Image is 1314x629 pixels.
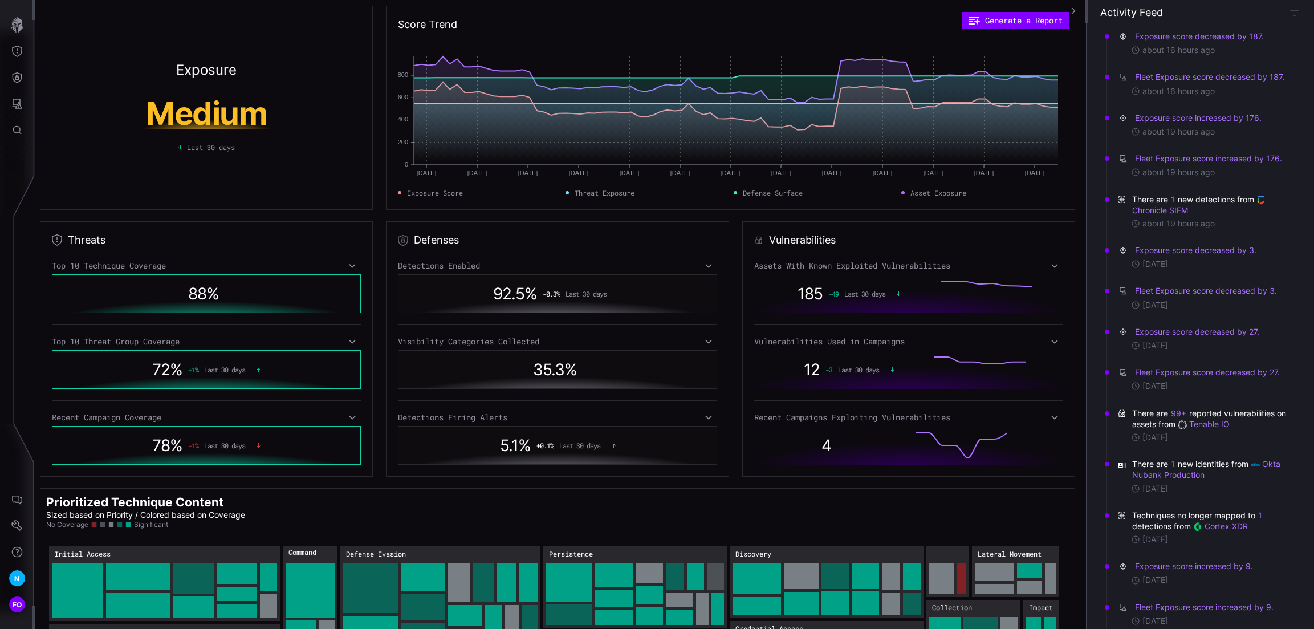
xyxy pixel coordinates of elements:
time: about 19 hours ago [1142,167,1215,177]
rect: Lateral Movement → Lateral Movement:Software Deployment Tools: 22 [975,584,1014,594]
div: Vulnerabilities Used in Campaigns [754,336,1063,347]
button: 1 [1170,458,1175,470]
rect: Discovery: 342 [730,546,924,618]
time: [DATE] [1142,259,1168,269]
button: Exposure score increased by 176. [1134,112,1262,124]
rect: Discovery → Discovery:File and Directory Discovery: 27 [821,591,849,615]
rect: Discovery → Discovery:Process Discovery: 26 [852,591,879,615]
div: Top 10 Threat Group Coverage [52,336,361,347]
text: [DATE] [620,169,640,176]
span: -49 [828,290,839,298]
text: [DATE] [1025,169,1045,176]
rect: Resource Development → Resource Development:Domains: 18 [957,563,966,594]
span: There are new identities from [1132,458,1289,480]
rect: Discovery → Discovery:Network Sniffing: 19 [903,563,921,590]
rect: Discovery → Discovery:Domain Groups: 17 [903,593,921,615]
span: 72 % [152,360,182,379]
rect: Initial Access → Initial Access:External Remote Services: 34 [173,596,214,618]
rect: Discovery → Discovery:Network Service Discovery: 36 [733,597,781,615]
rect: Initial Access → Initial Access:Phishing: 23 [217,604,257,618]
button: 99+ [1170,408,1187,419]
h4: Activity Feed [1100,6,1163,19]
rect: Defense Evasion → Defense Evasion:Indicator Removal: 25 [497,563,516,602]
text: [DATE] [822,169,842,176]
h2: Prioritized Technique Content [46,494,1069,510]
span: 12 [804,360,820,379]
span: 35.3 % [533,360,577,379]
a: Chronicle SIEM [1132,194,1268,215]
span: 92.5 % [493,284,537,303]
span: Exposure Score [407,188,463,198]
time: [DATE] [1142,534,1168,545]
button: Exposure score increased by 9. [1134,561,1254,572]
time: about 16 hours ago [1142,45,1215,55]
span: Defense Surface [743,188,803,198]
rect: Command and Control → Command and Control:Ingress Tool Transfer: 88 [286,563,335,618]
rect: Defense Evasion → Defense Evasion:File Deletion: 37 [401,594,445,620]
span: Significant [134,520,168,529]
time: about 16 hours ago [1142,86,1215,96]
rect: Discovery → Discovery:Remote System Discovery: 33 [784,592,819,615]
text: 600 [398,94,408,100]
rect: Resource Development → Resource Development:Tool: 39 [929,563,954,594]
button: Fleet Exposure score decreased by 3. [1134,285,1278,297]
button: Fleet Exposure score decreased by 187. [1134,71,1285,83]
time: [DATE] [1142,575,1168,585]
rect: Defense Evasion → Defense Evasion:Obfuscated Files or Information: 83 [343,563,398,613]
button: Fleet Exposure score increased by 176. [1134,153,1283,164]
rect: Persistence → Persistence:Cloud Account: 17 [666,610,693,625]
rect: Initial Access → Initial Access:Cloud Accounts: 24 [217,587,257,601]
h2: Score Trend [398,18,457,31]
span: Threat Exposure [575,188,634,198]
rect: Defense Evasion → Defense Evasion:Deobfuscate/Decode Files or Information: 24 [448,605,482,626]
span: Techniques no longer mapped to detections from [1132,510,1289,531]
span: Last 30 days [204,366,245,374]
span: Last 30 days [187,142,235,152]
rect: Lateral Movement: 111 [972,546,1059,597]
rect: Persistence: 366 [543,546,727,628]
img: Tenable [1178,420,1187,429]
rect: Defense Evasion → Defense Evasion:System Binary Proxy Execution: 39 [401,563,445,591]
button: 1 [1170,194,1175,205]
rect: Persistence → Persistence:Local Accounts: 20 [636,586,663,604]
span: + 0.1 % [536,441,554,449]
span: There are reported vulnerabilities on assets from [1132,408,1289,429]
rect: Persistence → Persistence:Server Software Component: 17 [696,593,709,625]
div: Detections Enabled [398,261,717,271]
span: -3 [825,366,832,374]
button: Generate a Report [962,12,1069,29]
rect: Initial Access → Initial Access:Spearphishing Link: 47 [173,563,214,594]
text: 0 [405,161,408,168]
time: [DATE] [1142,381,1168,391]
rect: Initial Access → Initial Access:Drive-by Compromise: 32 [217,563,257,584]
button: FO [1,591,34,618]
button: Exposure score decreased by 3. [1134,245,1257,256]
span: Last 30 days [566,290,607,298]
rect: Discovery → Discovery:Local Account: 18 [882,593,900,615]
rect: Persistence → Persistence:Create Account: 18 [687,563,704,590]
rect: Discovery → Discovery:Domain Account: 35 [784,563,819,589]
rect: Persistence → Persistence:Hijack Execution Flow: 21 [636,563,663,583]
rect: Initial Access → Initial Access:Valid Accounts: 63 [106,563,170,590]
img: PaloAlto Cortex XDR [1193,522,1202,531]
time: about 19 hours ago [1142,218,1215,229]
rect: Persistence → Persistence:Create or Modify System Process: 18 [707,563,724,590]
button: N [1,565,34,591]
time: [DATE] [1142,484,1168,494]
button: 1 [1258,510,1263,521]
rect: Discovery → Discovery:System Owner/User Discovery: 28 [821,563,849,589]
span: + 1 % [188,366,198,374]
span: -0.3 % [543,290,560,298]
rect: Persistence → Persistence:Scheduled Task/Job: 19 [636,607,663,625]
text: [DATE] [417,169,437,176]
rect: Initial Access: 420 [49,546,280,621]
div: Visibility Categories Collected [398,336,717,347]
text: [DATE] [569,169,589,176]
text: [DATE] [467,169,487,176]
span: Last 30 days [844,290,885,298]
rect: Persistence → Persistence:Cloud Accounts: 24 [595,610,633,625]
span: 5.1 % [500,436,531,455]
rect: Lateral Movement → Lateral Movement:Exploitation of Remote Services: 34 [975,563,1014,581]
rect: Lateral Movement → Lateral Movement:SSH: 18 [1017,581,1042,594]
text: 200 [398,139,408,145]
